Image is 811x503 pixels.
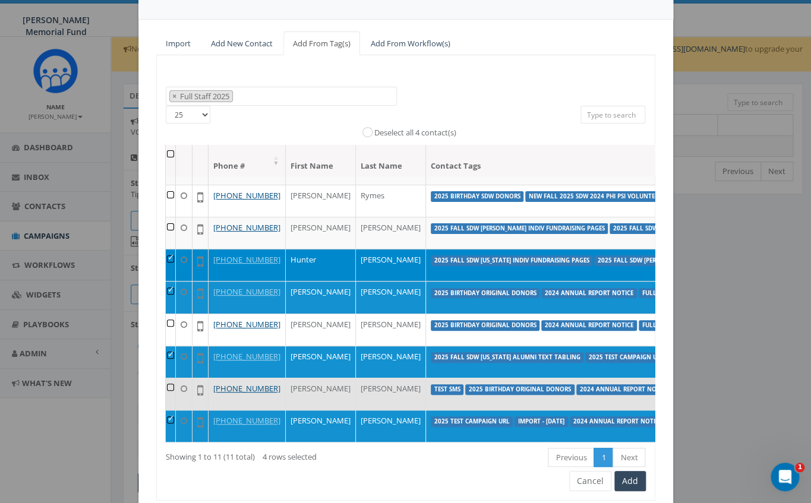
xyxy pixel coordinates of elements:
[213,415,280,426] a: [PHONE_NUMBER]
[431,255,593,266] label: 2025 Fall SDW [US_STATE] Indiv Fundraising Pages
[585,352,668,363] label: 2025 Test Campaign URL
[286,346,356,378] td: [PERSON_NAME]
[286,314,356,346] td: [PERSON_NAME]
[286,410,356,442] td: [PERSON_NAME]
[541,288,637,299] label: 2024 Annual Report Notice
[213,319,280,330] a: [PHONE_NUMBER]
[356,410,426,442] td: [PERSON_NAME]
[236,91,242,102] textarea: Search
[431,352,584,363] label: 2025 Fall SDW [US_STATE] Alumni Text Tabling
[580,106,646,124] input: Type to search
[209,145,286,176] th: Phone #: activate to sort column ascending
[179,91,232,102] span: Full Staff 2025
[213,351,280,362] a: [PHONE_NUMBER]
[356,281,426,313] td: [PERSON_NAME]
[356,185,426,217] td: Rymes
[431,223,608,234] label: 2025 Fall SDW [PERSON_NAME] Indiv Fundraising Pages
[795,463,804,472] span: 1
[431,288,540,299] label: 2025 Birthday Original Donors
[286,185,356,217] td: [PERSON_NAME]
[356,346,426,378] td: [PERSON_NAME]
[263,451,317,462] span: 4 rows selected
[356,314,426,346] td: [PERSON_NAME]
[515,416,568,427] label: Import - [DATE]
[594,448,613,467] a: 1
[170,91,179,102] button: Remove item
[356,249,426,281] td: [PERSON_NAME]
[361,31,460,56] a: Add From Workflow(s)
[374,127,456,139] label: Deselect all 4 contact(s)
[166,447,355,463] div: Showing 1 to 11 (11 total)
[614,471,646,491] button: Add
[286,378,356,410] td: [PERSON_NAME]
[356,145,426,176] th: Last Name
[172,91,176,102] span: ×
[548,448,594,467] a: Previous
[431,191,524,202] label: 2025 Birthday SDW Donors
[213,190,280,201] a: [PHONE_NUMBER]
[610,223,787,234] label: 2025 Fall SDW [PERSON_NAME] Indiv Fundraising Pages
[213,254,280,265] a: [PHONE_NUMBER]
[283,31,360,56] a: Add From Tag(s)
[286,249,356,281] td: Hunter
[594,255,772,266] label: 2025 Fall SDW [PERSON_NAME] Indiv Fundraising Pages
[613,448,645,467] a: Next
[431,320,540,331] label: 2025 Birthday Original Donors
[286,217,356,249] td: [PERSON_NAME]
[570,416,665,427] label: 2024 Annual Report Notice
[213,383,280,394] a: [PHONE_NUMBER]
[465,384,575,395] label: 2025 Birthday Original Donors
[286,281,356,313] td: [PERSON_NAME]
[286,145,356,176] th: First Name
[156,31,200,56] a: Import
[201,31,282,56] a: Add New Contact
[431,416,513,427] label: 2025 Test Campaign URL
[356,217,426,249] td: [PERSON_NAME]
[576,384,672,395] label: 2024 Annual Report Notice
[639,320,695,331] label: Full Staff 2025
[771,463,799,491] iframe: Intercom live chat
[569,471,611,491] button: Cancel
[431,384,464,395] label: Test SMS
[639,288,695,299] label: Full Staff 2025
[541,320,637,331] label: 2024 Annual Report Notice
[356,378,426,410] td: [PERSON_NAME]
[213,222,280,233] a: [PHONE_NUMBER]
[213,286,280,297] a: [PHONE_NUMBER]
[525,191,730,202] label: NEW Fall 2025 SDW 2024 Phi Psi Volunteers-2024 Brothers_LIST
[169,90,233,103] li: Full Staff 2025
